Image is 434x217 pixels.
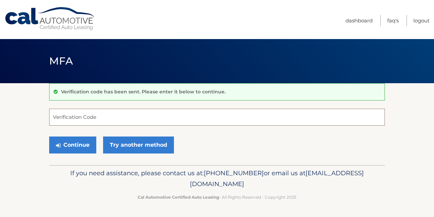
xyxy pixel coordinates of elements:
[190,169,364,188] span: [EMAIL_ADDRESS][DOMAIN_NAME]
[49,137,96,153] button: Continue
[387,15,399,26] a: FAQ's
[54,194,380,201] p: - All Rights Reserved - Copyright 2025
[204,169,264,177] span: [PHONE_NUMBER]
[54,168,380,189] p: If you need assistance, please contact us at: or email us at
[49,109,385,126] input: Verification Code
[4,7,96,31] a: Cal Automotive
[413,15,430,26] a: Logout
[346,15,373,26] a: Dashboard
[49,55,73,67] span: MFA
[138,195,219,200] strong: Cal Automotive Certified Auto Leasing
[61,89,225,95] p: Verification code has been sent. Please enter it below to continue.
[103,137,174,153] a: Try another method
